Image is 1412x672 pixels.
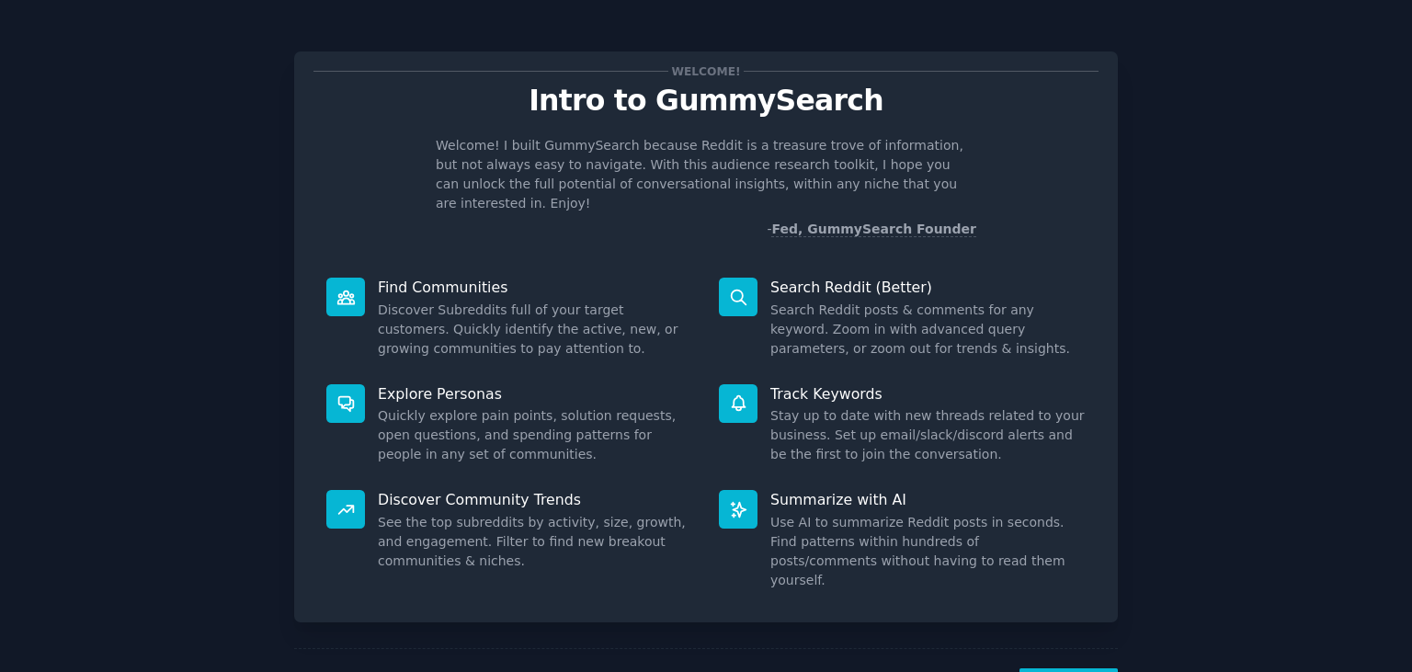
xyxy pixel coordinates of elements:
[770,406,1086,464] dd: Stay up to date with new threads related to your business. Set up email/slack/discord alerts and ...
[378,490,693,509] p: Discover Community Trends
[378,384,693,404] p: Explore Personas
[770,301,1086,359] dd: Search Reddit posts & comments for any keyword. Zoom in with advanced query parameters, or zoom o...
[378,406,693,464] dd: Quickly explore pain points, solution requests, open questions, and spending patterns for people ...
[770,513,1086,590] dd: Use AI to summarize Reddit posts in seconds. Find patterns within hundreds of posts/comments with...
[378,301,693,359] dd: Discover Subreddits full of your target customers. Quickly identify the active, new, or growing c...
[771,222,976,237] a: Fed, GummySearch Founder
[378,513,693,571] dd: See the top subreddits by activity, size, growth, and engagement. Filter to find new breakout com...
[668,62,744,81] span: Welcome!
[378,278,693,297] p: Find Communities
[770,278,1086,297] p: Search Reddit (Better)
[770,384,1086,404] p: Track Keywords
[436,136,976,213] p: Welcome! I built GummySearch because Reddit is a treasure trove of information, but not always ea...
[770,490,1086,509] p: Summarize with AI
[313,85,1099,117] p: Intro to GummySearch
[767,220,976,239] div: -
